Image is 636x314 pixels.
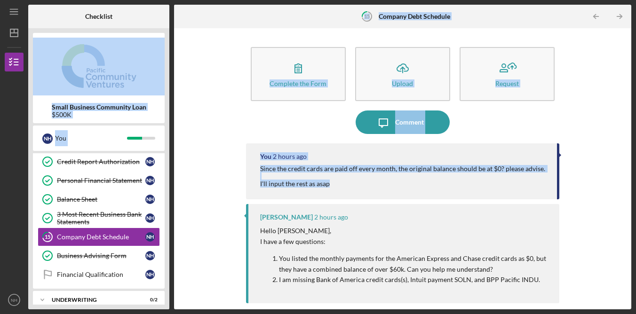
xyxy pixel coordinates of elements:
[38,228,160,246] a: 15Company Debt ScheduleNH
[11,298,17,303] text: NH
[145,176,155,185] div: N H
[55,130,127,146] div: You
[85,13,112,20] b: Checklist
[356,110,450,134] button: Comment
[38,209,160,228] a: 3 Most Recent Business Bank StatementsNH
[270,80,326,87] div: Complete the Form
[57,233,145,241] div: Company Debt Schedule
[395,110,424,134] div: Comment
[279,253,550,275] p: You listed the monthly payments for the American Express and Chase credit cards as $0, but they h...
[38,152,160,171] a: Credit Report AuthorizationNH
[57,271,145,278] div: Financial Qualification
[57,252,145,259] div: Business Advising Form
[42,133,53,144] div: N H
[57,158,145,165] div: Credit Report Authorization
[279,275,550,285] p: I am missing Bank of America credit cards(s), Intuit payment SOLN, and BPP Pacific INDU.
[38,190,160,209] a: Balance SheetNH
[251,47,346,101] button: Complete the Form
[57,211,145,226] div: 3 Most Recent Business Bank Statements
[145,195,155,204] div: N H
[52,297,134,303] div: Underwriting
[145,157,155,166] div: N H
[145,232,155,242] div: N H
[379,13,450,20] b: Company Debt Schedule
[260,165,547,188] div: Since the credit cards are paid off every month, the original balance should be at $0? please adv...
[392,80,413,87] div: Upload
[52,103,146,111] b: Small Business Community Loan
[33,38,165,94] img: Product logo
[273,153,307,160] time: 2025-09-10 23:54
[364,13,370,19] tspan: 15
[495,80,519,87] div: Request
[260,226,550,236] p: Hello [PERSON_NAME],
[260,236,550,247] p: I have a few questions:
[141,297,158,303] div: 0 / 2
[145,270,155,279] div: N H
[355,47,450,101] button: Upload
[57,177,145,184] div: Personal Financial Statement
[260,153,271,160] div: You
[45,234,50,240] tspan: 15
[145,213,155,223] div: N H
[314,213,348,221] time: 2025-09-10 23:45
[57,196,145,203] div: Balance Sheet
[38,171,160,190] a: Personal Financial StatementNH
[38,265,160,284] a: Financial QualificationNH
[5,290,24,309] button: NH
[260,213,313,221] div: [PERSON_NAME]
[145,251,155,260] div: N H
[38,246,160,265] a: Business Advising FormNH
[460,47,555,101] button: Request
[52,111,146,118] div: $500K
